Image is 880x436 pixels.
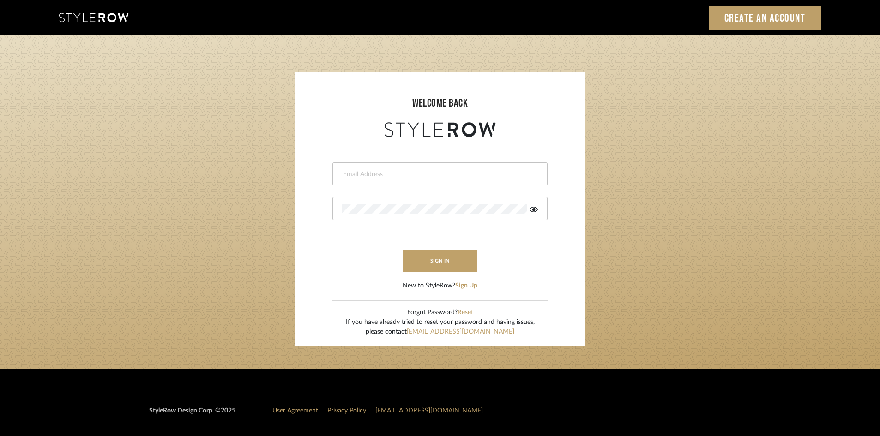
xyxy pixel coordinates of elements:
[403,281,477,291] div: New to StyleRow?
[149,406,235,423] div: StyleRow Design Corp. ©2025
[407,328,514,335] a: [EMAIL_ADDRESS][DOMAIN_NAME]
[272,407,318,414] a: User Agreement
[346,317,535,337] div: If you have already tried to reset your password and having issues, please contact
[458,308,473,317] button: Reset
[375,407,483,414] a: [EMAIL_ADDRESS][DOMAIN_NAME]
[342,170,536,179] input: Email Address
[709,6,821,30] a: Create an Account
[455,281,477,291] button: Sign Up
[327,407,366,414] a: Privacy Policy
[304,95,576,112] div: welcome back
[346,308,535,317] div: Forgot Password?
[403,250,477,272] button: sign in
